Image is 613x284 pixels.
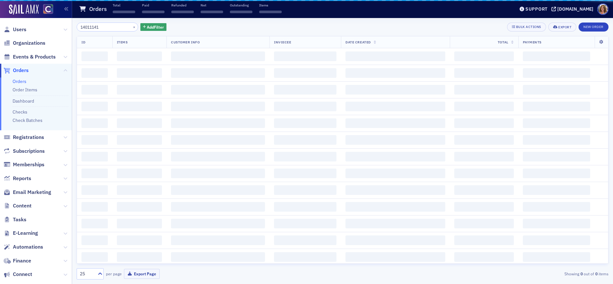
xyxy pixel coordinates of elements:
[4,243,43,251] a: Automations
[117,135,162,145] span: ‌
[117,40,128,44] span: Items
[4,271,32,278] a: Connect
[345,202,445,212] span: ‌
[171,169,265,178] span: ‌
[274,51,336,61] span: ‌
[171,135,265,145] span: ‌
[274,68,336,78] span: ‌
[171,202,265,212] span: ‌
[345,102,445,111] span: ‌
[579,23,608,29] a: New Order
[13,134,44,141] span: Registrations
[117,185,162,195] span: ‌
[171,85,265,95] span: ‌
[81,68,108,78] span: ‌
[81,135,108,145] span: ‌
[117,202,162,212] span: ‌
[454,185,514,195] span: ‌
[81,118,108,128] span: ‌
[140,23,167,31] button: AddFilter
[13,53,56,60] span: Events & Products
[523,252,590,262] span: ‌
[523,102,590,111] span: ‌
[259,11,282,13] span: ‌
[454,202,514,212] span: ‌
[345,169,445,178] span: ‌
[274,152,336,161] span: ‌
[523,51,590,61] span: ‌
[523,235,590,245] span: ‌
[436,271,608,277] div: Showing out of items
[454,102,514,111] span: ‌
[81,219,108,228] span: ‌
[13,26,26,33] span: Users
[548,23,576,32] button: Export
[171,11,194,13] span: ‌
[117,68,162,78] span: ‌
[274,40,291,44] span: Invoicee
[81,51,108,61] span: ‌
[171,252,265,262] span: ‌
[9,5,39,15] a: SailAMX
[13,40,45,47] span: Organizations
[81,169,108,178] span: ‌
[171,152,265,161] span: ‌
[230,11,252,13] span: ‌
[498,40,508,44] span: Total
[4,53,56,60] a: Events & Products
[201,11,223,13] span: ‌
[81,152,108,161] span: ‌
[274,202,336,212] span: ‌
[13,189,51,196] span: Email Marketing
[80,270,94,277] div: 25
[507,23,546,32] button: Bulk Actions
[81,202,108,212] span: ‌
[230,3,252,7] p: Outstanding
[171,219,265,228] span: ‌
[345,40,371,44] span: Date Created
[13,243,43,251] span: Automations
[4,230,38,237] a: E-Learning
[117,235,162,245] span: ‌
[117,102,162,111] span: ‌
[579,23,608,32] button: New Order
[113,3,135,7] p: Total
[454,252,514,262] span: ‌
[13,175,31,182] span: Reports
[274,135,336,145] span: ‌
[259,3,282,7] p: Items
[117,219,162,228] span: ‌
[558,25,571,29] div: Export
[345,152,445,161] span: ‌
[171,235,265,245] span: ‌
[523,68,590,78] span: ‌
[345,235,445,245] span: ‌
[525,6,548,12] div: Support
[13,202,32,209] span: Content
[274,118,336,128] span: ‌
[171,102,265,111] span: ‌
[117,118,162,128] span: ‌
[142,11,165,13] span: ‌
[4,216,26,223] a: Tasks
[345,85,445,95] span: ‌
[117,152,162,161] span: ‌
[274,169,336,178] span: ‌
[117,85,162,95] span: ‌
[81,102,108,111] span: ‌
[454,51,514,61] span: ‌
[523,169,590,178] span: ‌
[171,68,265,78] span: ‌
[117,252,162,262] span: ‌
[4,26,26,33] a: Users
[454,152,514,161] span: ‌
[81,185,108,195] span: ‌
[274,85,336,95] span: ‌
[13,109,27,115] a: Checks
[523,85,590,95] span: ‌
[89,5,107,13] h1: Orders
[43,4,53,14] img: SailAMX
[557,6,593,12] div: [DOMAIN_NAME]
[81,85,108,95] span: ‌
[523,118,590,128] span: ‌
